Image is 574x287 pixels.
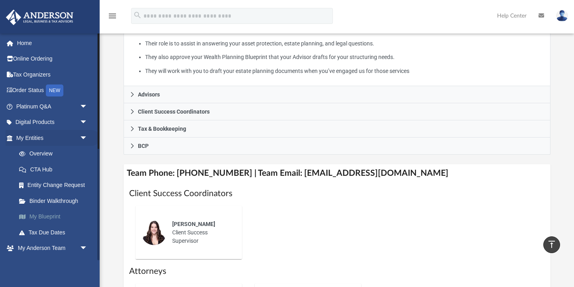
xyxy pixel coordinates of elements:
[11,224,100,240] a: Tax Due Dates
[124,5,550,86] div: Attorneys & Paralegals
[145,66,545,76] li: They will work with you to draft your estate planning documents when you’ve engaged us for those ...
[145,39,545,49] li: Their role is to assist in answering your asset protection, estate planning, and legal questions.
[133,11,142,20] i: search
[543,236,560,253] a: vertical_align_top
[80,98,96,115] span: arrow_drop_down
[138,126,186,132] span: Tax & Bookkeeping
[124,138,550,155] a: BCP
[11,161,100,177] a: CTA Hub
[124,103,550,120] a: Client Success Coordinators
[129,265,545,277] h1: Attorneys
[138,92,160,97] span: Advisors
[11,256,92,272] a: My Anderson Team
[6,51,100,67] a: Online Ordering
[138,109,210,114] span: Client Success Coordinators
[172,221,215,227] span: [PERSON_NAME]
[80,130,96,146] span: arrow_drop_down
[11,177,100,193] a: Entity Change Request
[124,86,550,103] a: Advisors
[167,214,236,251] div: Client Success Supervisor
[547,240,556,249] i: vertical_align_top
[108,11,117,21] i: menu
[6,83,100,99] a: Order StatusNEW
[11,146,100,162] a: Overview
[556,10,568,22] img: User Pic
[6,130,100,146] a: My Entitiesarrow_drop_down
[145,52,545,62] li: They also approve your Wealth Planning Blueprint that your Advisor drafts for your structuring ne...
[6,67,100,83] a: Tax Organizers
[124,164,550,182] h4: Team Phone: [PHONE_NUMBER] | Team Email: [EMAIL_ADDRESS][DOMAIN_NAME]
[138,143,149,149] span: BCP
[6,35,100,51] a: Home
[6,114,100,130] a: Digital Productsarrow_drop_down
[141,220,167,245] img: thumbnail
[6,240,96,256] a: My Anderson Teamarrow_drop_down
[124,120,550,138] a: Tax & Bookkeeping
[80,114,96,131] span: arrow_drop_down
[80,240,96,257] span: arrow_drop_down
[4,10,76,25] img: Anderson Advisors Platinum Portal
[11,209,100,225] a: My Blueprint
[11,193,100,209] a: Binder Walkthrough
[130,11,545,76] p: What My Attorneys & Paralegals Do:
[108,15,117,21] a: menu
[129,188,545,199] h1: Client Success Coordinators
[6,98,100,114] a: Platinum Q&Aarrow_drop_down
[46,85,63,96] div: NEW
